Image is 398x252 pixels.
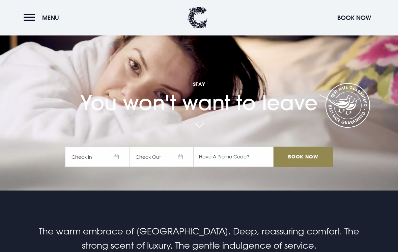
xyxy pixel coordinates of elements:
span: Stay [65,81,333,87]
input: Book Now [274,147,333,167]
span: Menu [42,14,59,22]
img: Clandeboye Lodge [188,7,208,29]
span: Check Out [129,147,193,167]
button: Menu [24,10,62,25]
h1: You won't want to leave [65,65,333,115]
span: Check In [65,147,129,167]
span: The warm embrace of [GEOGRAPHIC_DATA]. Deep, reassuring comfort. The strong scent of luxury. The ... [39,226,359,251]
button: Book Now [334,10,374,25]
input: Have A Promo Code? [193,147,274,167]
